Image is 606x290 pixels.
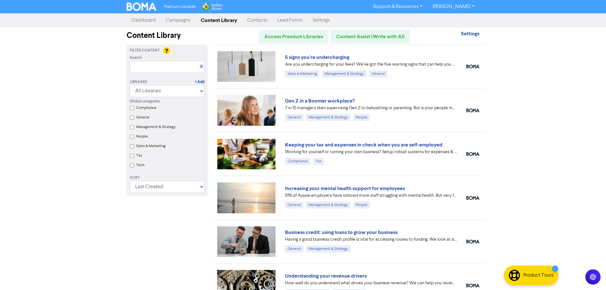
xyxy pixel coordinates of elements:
[136,115,150,120] label: General
[259,30,328,43] a: Access Premium Libraries
[242,14,272,27] a: Contacts
[285,185,405,192] a: Increasing your mental health support for employees
[461,32,479,37] a: Settings
[136,162,144,168] label: Tech
[285,149,457,155] div: Working for yourself or running your own business? Setup robust systems for expenses & tax requir...
[130,99,205,104] div: Global categories
[127,14,161,27] a: Dashboard
[130,48,205,53] div: Filter Content
[285,114,303,121] div: General
[466,65,479,68] img: boma_accounting
[322,70,366,77] div: Management & Strategy
[200,64,203,69] a: X
[353,114,370,121] div: People
[368,2,428,12] a: Support & Resources
[526,221,606,290] iframe: Chat Widget
[285,61,457,68] div: Are you undercharging for your fees? We’ve got the five warning signs that can help you diagnose ...
[313,158,324,165] div: Tax
[285,202,303,209] div: General
[466,284,479,287] img: boma_accounting
[285,273,367,279] a: Understanding your revenue drivers
[196,14,242,27] a: Content Library
[306,202,351,209] div: Management & Strategy
[285,245,303,252] div: General
[466,196,479,200] img: boma
[201,3,223,11] img: Wolters Kluwer
[127,3,157,11] img: BOMA Logo
[466,109,479,112] img: boma
[428,2,479,12] a: [PERSON_NAME]
[308,14,335,27] a: Settings
[130,175,205,181] div: Sort
[164,5,196,9] span: Premium Libraries:
[161,14,196,27] a: Campaigns
[285,142,442,148] a: Keeping your tax and expenses in check when you are self-employed
[466,152,479,156] img: boma_accounting
[130,79,147,85] div: Libraries
[353,202,370,209] div: People
[136,143,165,149] label: Sales & Marketing
[466,240,479,244] img: boma
[306,245,351,252] div: Management & Strategy
[136,134,148,139] label: People
[285,98,355,104] a: Gen Z in a Boomer workplace?
[130,55,142,61] span: Search
[136,105,157,111] label: Compliance
[285,280,457,286] div: How well do you understand what drives your business revenue? We can help you review your numbers...
[285,229,398,236] a: Business credit: using loans to grow your business
[285,158,310,165] div: Compliance
[136,124,176,130] label: Management & Strategy
[285,54,349,60] a: 5 signs you’re undercharging
[285,70,319,77] div: Sales & Marketing
[272,14,308,27] a: Lead Forms
[285,105,457,111] div: 7 in 10 managers liken supervising Gen Z to babysitting or parenting. But is your people manageme...
[195,79,205,85] a: + Add
[136,153,142,159] label: Tax
[285,192,457,199] div: 51% of Aussie employers have noticed more staff struggling with mental health. But very few have ...
[331,30,410,43] a: Content Assist (Write with AI)
[127,30,208,41] div: Content Library
[306,114,351,121] div: Management & Strategy
[369,70,387,77] div: General
[285,236,457,243] div: Having a good business credit profile is vital for accessing routes to funding. We look at six di...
